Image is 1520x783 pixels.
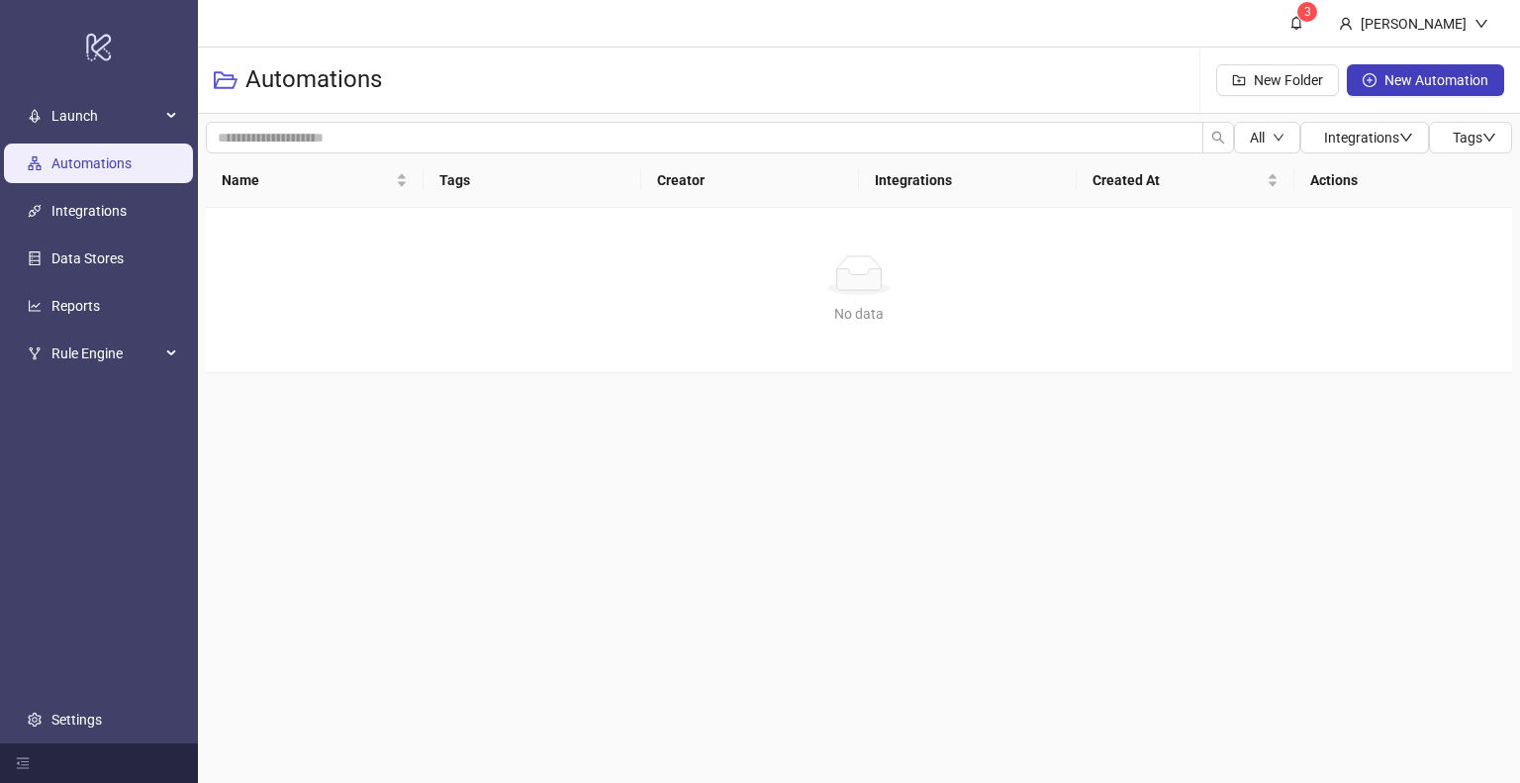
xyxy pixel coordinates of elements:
span: New Automation [1384,72,1488,88]
span: Created At [1092,169,1263,191]
span: plus-circle [1363,73,1377,87]
button: Integrationsdown [1300,122,1429,153]
span: All [1250,130,1265,146]
span: rocket [28,109,42,123]
button: Alldown [1234,122,1300,153]
span: Launch [51,96,160,136]
a: Settings [51,712,102,728]
span: Rule Engine [51,334,160,373]
span: bell [1289,16,1303,30]
h3: Automations [245,64,382,96]
a: Automations [51,155,132,171]
sup: 3 [1297,2,1317,22]
span: menu-fold [16,756,30,770]
span: New Folder [1254,72,1323,88]
span: down [1273,132,1284,144]
th: Created At [1077,153,1294,208]
a: Integrations [51,203,127,219]
th: Actions [1294,153,1512,208]
span: down [1399,131,1413,145]
span: down [1474,17,1488,31]
span: folder-add [1232,73,1246,87]
span: Integrations [1324,130,1413,146]
div: No data [230,303,1488,325]
th: Integrations [859,153,1077,208]
button: Tagsdown [1429,122,1512,153]
a: Data Stores [51,250,124,266]
span: down [1482,131,1496,145]
span: 3 [1304,5,1311,19]
div: [PERSON_NAME] [1353,13,1474,35]
span: fork [28,346,42,360]
button: New Automation [1347,64,1504,96]
th: Tags [424,153,641,208]
span: Tags [1453,130,1496,146]
span: search [1211,131,1225,145]
span: user [1339,17,1353,31]
th: Name [206,153,424,208]
a: Reports [51,298,100,314]
span: Name [222,169,392,191]
span: folder-open [214,68,237,92]
th: Creator [641,153,859,208]
button: New Folder [1216,64,1339,96]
